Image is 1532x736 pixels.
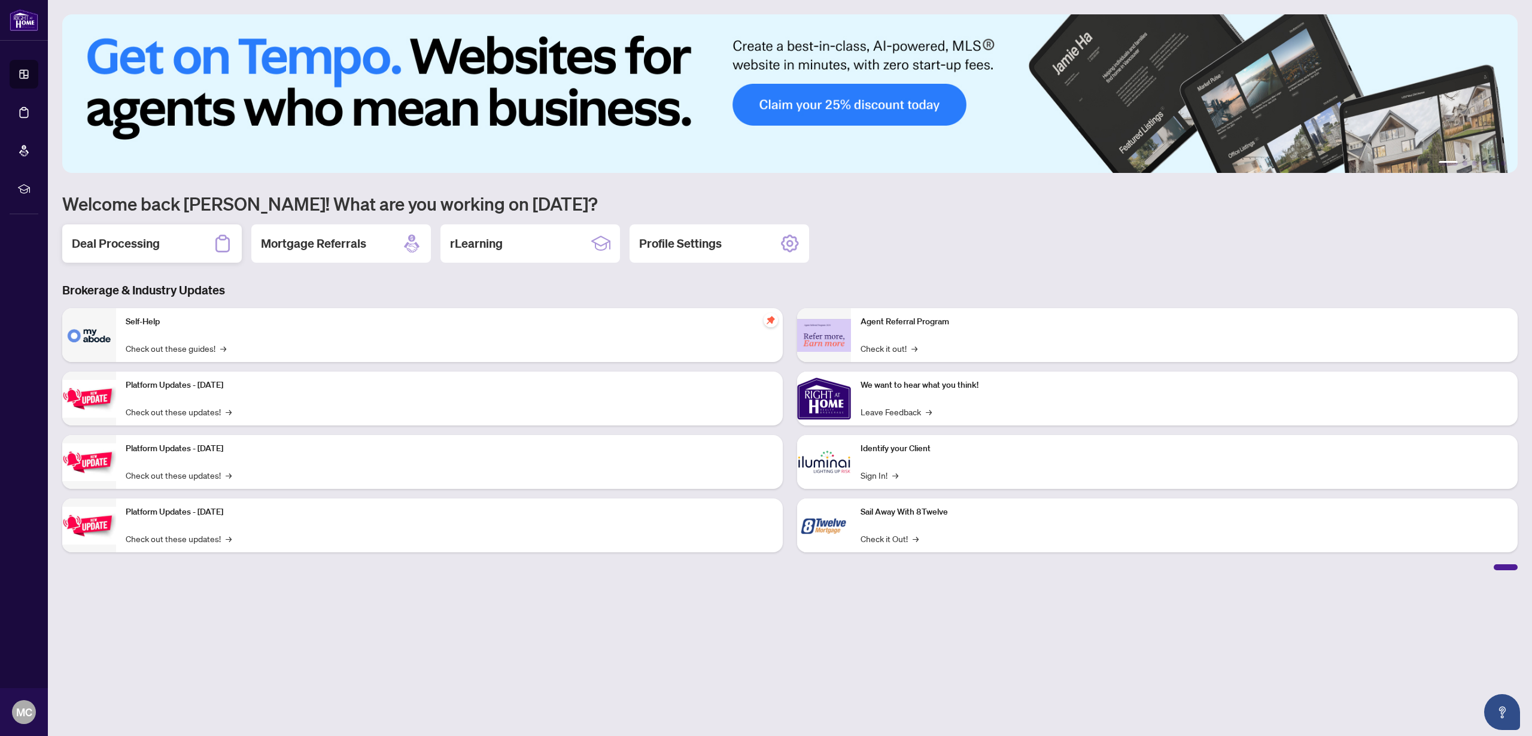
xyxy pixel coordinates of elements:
p: Agent Referral Program [861,315,1508,329]
span: → [226,405,232,418]
p: We want to hear what you think! [861,379,1508,392]
img: logo [10,9,38,31]
button: 2 [1463,161,1467,166]
span: MC [16,704,32,720]
img: Agent Referral Program [797,319,851,352]
a: Sign In!→ [861,469,898,482]
img: Slide 0 [62,14,1518,173]
h2: Deal Processing [72,235,160,252]
h1: Welcome back [PERSON_NAME]! What are you working on [DATE]? [62,192,1518,215]
h2: rLearning [450,235,503,252]
a: Leave Feedback→ [861,405,932,418]
span: → [226,469,232,482]
button: 6 [1501,161,1506,166]
p: Sail Away With 8Twelve [861,506,1508,519]
img: Platform Updates - June 23, 2025 [62,507,116,545]
span: pushpin [764,313,778,327]
button: 5 [1491,161,1496,166]
button: 1 [1439,161,1458,166]
span: → [226,532,232,545]
img: Self-Help [62,308,116,362]
p: Identify your Client [861,442,1508,455]
img: Identify your Client [797,435,851,489]
a: Check out these guides!→ [126,342,226,355]
p: Platform Updates - [DATE] [126,379,773,392]
h2: Mortgage Referrals [261,235,366,252]
a: Check it Out!→ [861,532,919,545]
span: → [913,532,919,545]
p: Platform Updates - [DATE] [126,506,773,519]
button: Open asap [1484,694,1520,730]
p: Platform Updates - [DATE] [126,442,773,455]
img: We want to hear what you think! [797,372,851,425]
span: → [892,469,898,482]
img: Platform Updates - July 21, 2025 [62,380,116,418]
span: → [926,405,932,418]
p: Self-Help [126,315,773,329]
a: Check out these updates!→ [126,405,232,418]
h2: Profile Settings [639,235,722,252]
img: Platform Updates - July 8, 2025 [62,443,116,481]
a: Check out these updates!→ [126,532,232,545]
button: 4 [1482,161,1487,166]
a: Check out these updates!→ [126,469,232,482]
h3: Brokerage & Industry Updates [62,282,1518,299]
button: 3 [1472,161,1477,166]
img: Sail Away With 8Twelve [797,498,851,552]
a: Check it out!→ [861,342,917,355]
span: → [911,342,917,355]
span: → [220,342,226,355]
